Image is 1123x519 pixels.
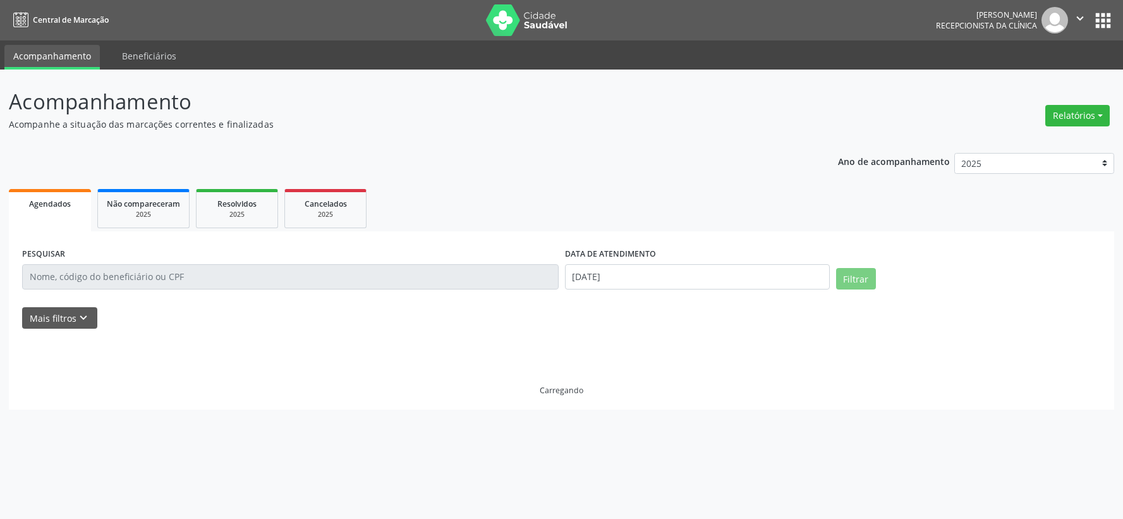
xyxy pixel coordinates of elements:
p: Acompanhe a situação das marcações correntes e finalizadas [9,118,782,131]
div: 2025 [107,210,180,219]
span: Resolvidos [217,198,257,209]
button: apps [1092,9,1114,32]
button: Filtrar [836,268,876,290]
i:  [1073,11,1087,25]
a: Acompanhamento [4,45,100,70]
span: Cancelados [305,198,347,209]
label: PESQUISAR [22,245,65,264]
span: Não compareceram [107,198,180,209]
span: Central de Marcação [33,15,109,25]
input: Selecione um intervalo [565,264,830,290]
input: Nome, código do beneficiário ou CPF [22,264,559,290]
label: DATA DE ATENDIMENTO [565,245,656,264]
img: img [1041,7,1068,34]
span: Recepcionista da clínica [936,20,1037,31]
p: Acompanhamento [9,86,782,118]
div: Carregando [540,385,583,396]
span: Agendados [29,198,71,209]
button:  [1068,7,1092,34]
div: 2025 [294,210,357,219]
p: Ano de acompanhamento [838,153,950,169]
div: [PERSON_NAME] [936,9,1037,20]
button: Mais filtroskeyboard_arrow_down [22,307,97,329]
i: keyboard_arrow_down [76,311,90,325]
a: Central de Marcação [9,9,109,30]
a: Beneficiários [113,45,185,67]
div: 2025 [205,210,269,219]
button: Relatórios [1045,105,1110,126]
